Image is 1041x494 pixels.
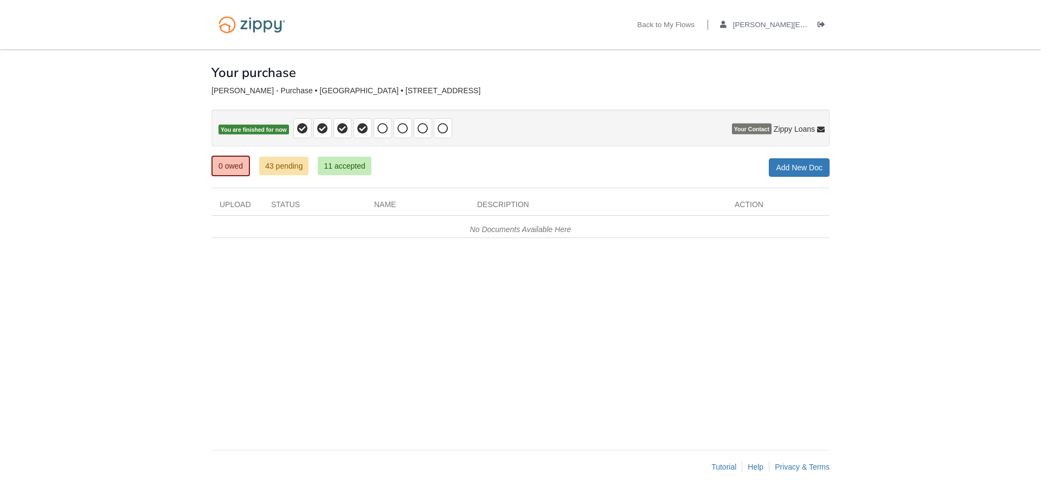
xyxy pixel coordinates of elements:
div: Status [263,199,366,215]
a: Back to My Flows [637,21,695,31]
div: Action [727,199,830,215]
a: Help [748,463,763,471]
div: Name [366,199,469,215]
span: Your Contact [732,124,772,134]
a: Add New Doc [769,158,830,177]
img: Logo [211,11,292,39]
a: 43 pending [259,157,309,175]
a: Privacy & Terms [775,463,830,471]
a: 0 owed [211,156,250,176]
em: No Documents Available Here [470,225,571,234]
div: Description [469,199,727,215]
a: edit profile [720,21,978,31]
span: You are finished for now [219,125,289,135]
a: Log out [818,21,830,31]
span: nolan.sarah@mail.com [733,21,978,29]
div: [PERSON_NAME] - Purchase • [GEOGRAPHIC_DATA] • [STREET_ADDRESS] [211,86,830,95]
a: Tutorial [711,463,736,471]
div: Upload [211,199,263,215]
h1: Your purchase [211,66,296,80]
span: Zippy Loans [774,124,815,134]
a: 11 accepted [318,157,371,175]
